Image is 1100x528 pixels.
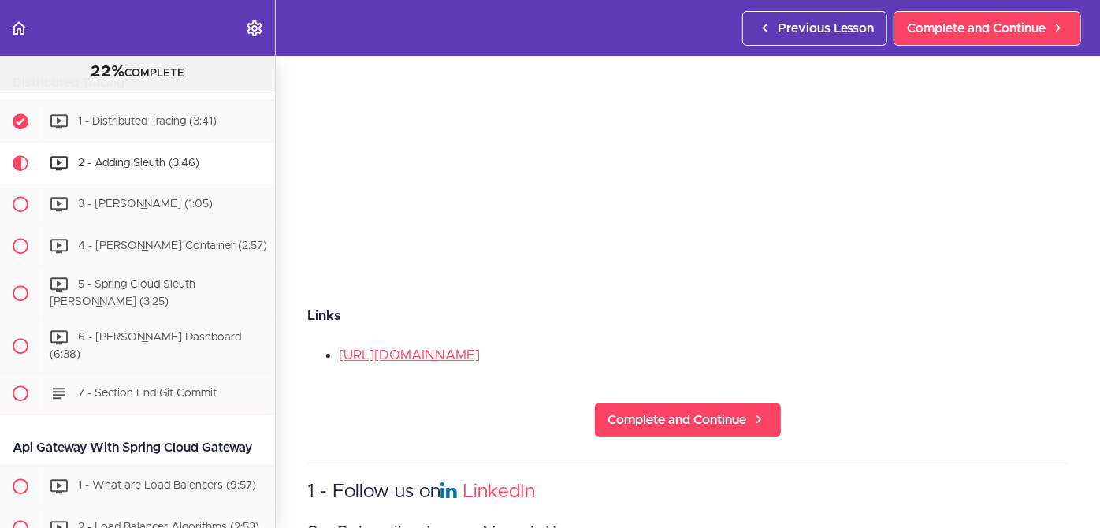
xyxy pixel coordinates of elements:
span: 22% [91,64,124,80]
a: LinkedIn [463,482,535,501]
span: 4 - [PERSON_NAME] Container (2:57) [78,240,267,251]
h3: 1 - Follow us on [307,479,1068,505]
span: 2 - Adding Sleuth (3:46) [78,158,199,169]
span: 3 - [PERSON_NAME] (1:05) [78,199,213,210]
span: Complete and Continue [608,411,746,429]
a: Previous Lesson [742,11,887,46]
a: Complete and Continue [894,11,1081,46]
span: 6 - [PERSON_NAME] Dashboard (6:38) [50,331,241,360]
div: COMPLETE [20,62,255,83]
span: 5 - Spring Cloud Sleuth [PERSON_NAME] (3:25) [50,279,195,308]
span: 7 - Section End Git Commit [78,387,217,398]
span: Previous Lesson [778,19,874,38]
a: Complete and Continue [594,403,782,437]
span: 1 - Distributed Tracing (3:41) [78,116,217,127]
svg: Back to course curriculum [9,19,28,38]
span: Complete and Continue [907,19,1046,38]
svg: Settings Menu [245,19,264,38]
span: 1 - What are Load Balencers (9:57) [78,480,256,491]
